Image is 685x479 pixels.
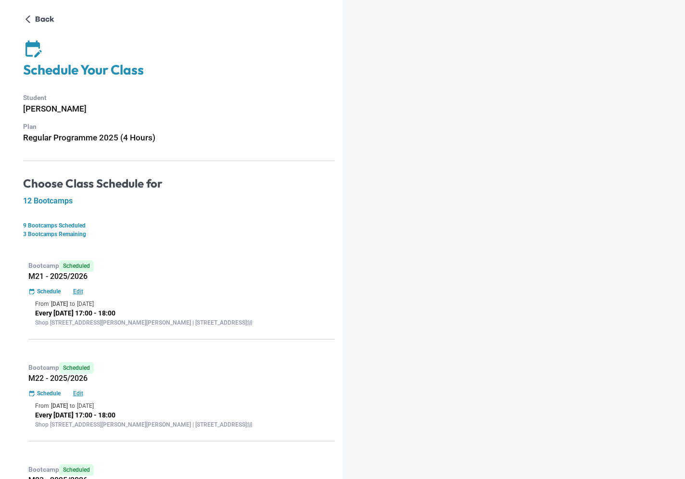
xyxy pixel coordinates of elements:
h5: 12 Bootcamps [23,196,335,206]
span: Scheduled [59,464,94,476]
p: to [70,300,75,308]
p: Bootcamp [28,260,335,272]
p: Every [DATE] 17:00 - 18:00 [35,410,328,420]
p: Shop [STREET_ADDRESS][PERSON_NAME][PERSON_NAME] | [STREET_ADDRESS]舖 [35,318,328,327]
button: Back [23,12,58,27]
button: Edit [63,389,93,398]
p: 3 Bootcamps Remaining [23,230,335,239]
p: Bootcamp [28,362,335,374]
p: Back [35,13,54,25]
p: [DATE] [77,300,94,308]
h5: M22 - 2025/2026 [28,374,335,383]
p: Plan [23,122,335,132]
h6: [PERSON_NAME] [23,102,335,115]
p: From [35,300,49,308]
p: [DATE] [51,300,68,308]
span: Scheduled [59,362,94,374]
h5: M21 - 2025/2026 [28,272,335,281]
button: Edit [63,287,93,296]
p: Bootcamp [28,464,335,476]
p: [DATE] [51,402,68,410]
h6: Regular Programme 2025 (4 Hours) [23,131,335,144]
p: [DATE] [77,402,94,410]
p: From [35,402,49,410]
p: Student [23,93,335,103]
p: 9 Bootcamps Scheduled [23,221,335,230]
span: Scheduled [59,260,94,272]
p: Schedule [37,389,61,398]
h4: Choose Class Schedule for [23,176,335,191]
p: Shop [STREET_ADDRESS][PERSON_NAME][PERSON_NAME] | [STREET_ADDRESS]舖 [35,420,328,429]
p: Every [DATE] 17:00 - 18:00 [35,308,328,318]
p: Schedule [37,287,61,296]
p: to [70,402,75,410]
h4: Schedule Your Class [23,62,335,78]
